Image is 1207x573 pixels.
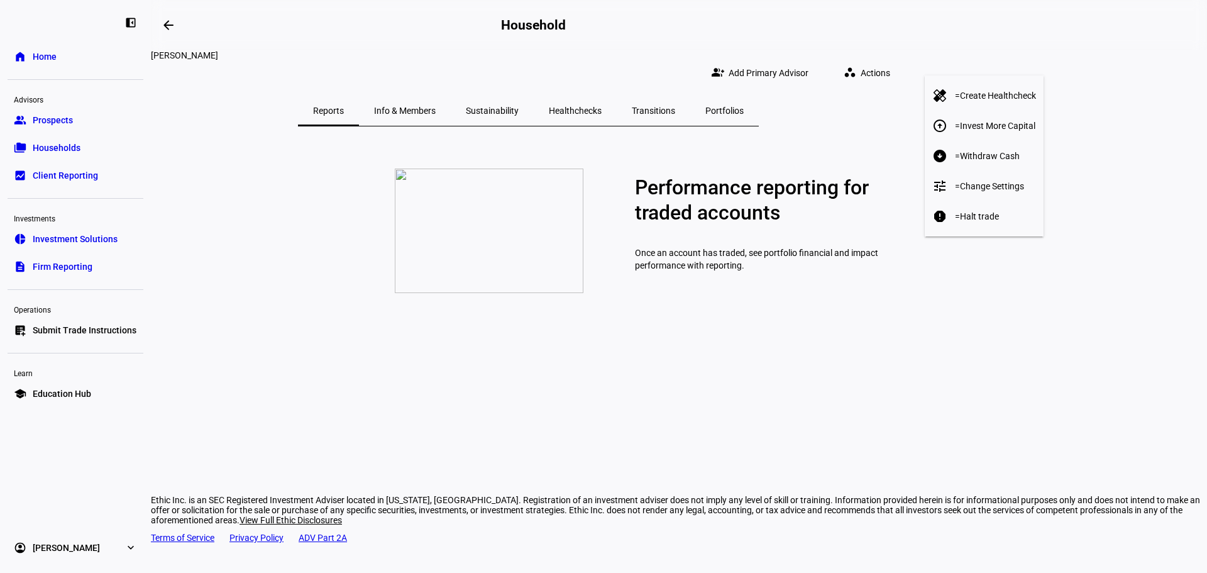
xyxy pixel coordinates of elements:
[932,209,947,224] mat-icon: report
[932,118,947,133] mat-icon: arrow_circle_up
[955,181,1036,191] span: =
[960,151,1020,161] span: Withdraw Cash
[955,151,1036,161] span: =
[932,179,947,194] mat-icon: tune
[955,211,1036,221] span: =
[955,91,1036,101] span: =
[932,148,947,164] mat-icon: arrow_circle_down
[955,121,1036,131] span: =
[960,91,1036,101] span: Create Healthcheck
[960,211,999,221] span: Halt trade
[960,181,1024,191] span: Change Settings
[960,121,1035,131] span: Invest More Capital
[932,88,947,103] mat-icon: healing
